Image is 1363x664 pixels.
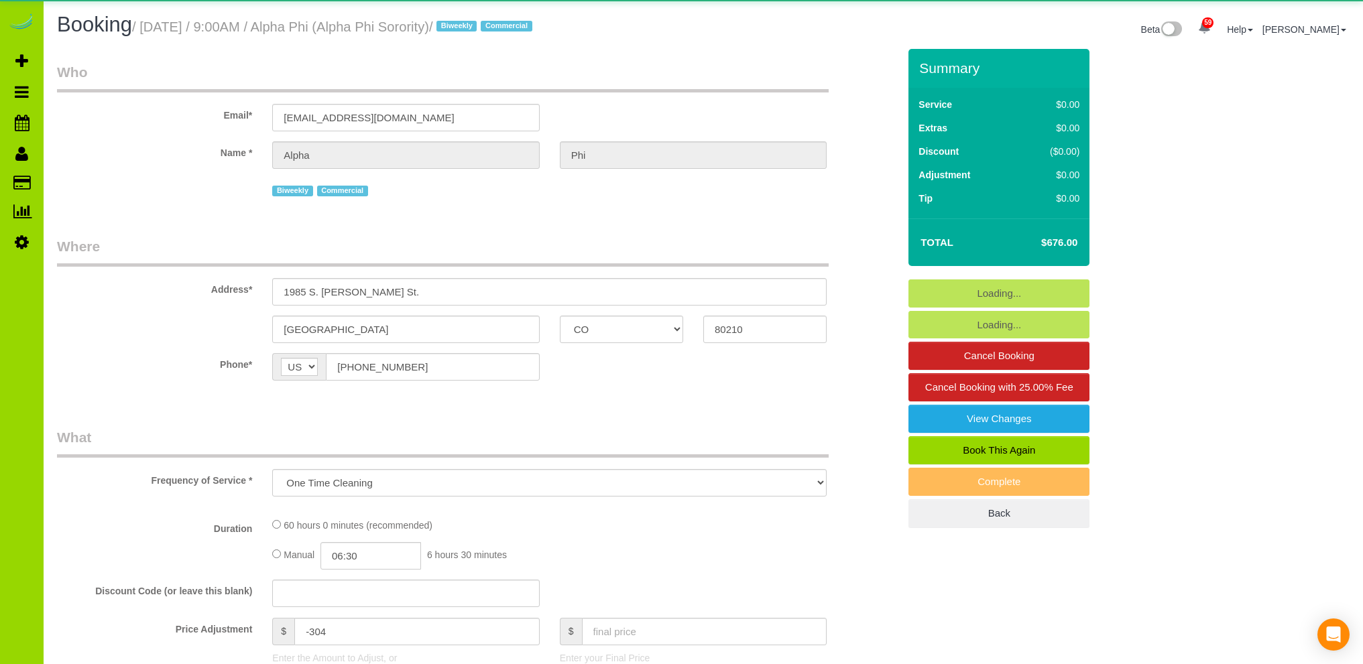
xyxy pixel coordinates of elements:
span: Booking [57,13,132,36]
span: 6 hours 30 minutes [427,549,507,560]
label: Frequency of Service * [47,469,262,487]
a: View Changes [908,405,1089,433]
span: $ [560,618,582,645]
legend: Where [57,237,829,267]
img: Automaid Logo [8,13,35,32]
span: Cancel Booking with 25.00% Fee [925,381,1073,393]
input: City* [272,316,539,343]
span: Biweekly [436,21,477,31]
div: $0.00 [1022,98,1079,111]
a: Beta [1141,24,1183,35]
input: First Name* [272,141,539,169]
div: $0.00 [1022,121,1079,135]
label: Discount [918,145,959,158]
label: Phone* [47,353,262,371]
a: [PERSON_NAME] [1262,24,1346,35]
h4: $676.00 [1001,237,1077,249]
legend: What [57,427,829,458]
h3: Summary [919,60,1083,76]
input: Phone* [326,353,539,381]
label: Address* [47,278,262,296]
span: Biweekly [272,186,312,196]
input: final price [582,618,827,645]
span: Manual [284,549,314,560]
label: Name * [47,141,262,159]
label: Email* [47,104,262,122]
strong: Total [921,237,953,248]
label: Adjustment [918,168,970,182]
label: Service [918,98,952,111]
a: 59 [1191,13,1218,43]
span: Commercial [317,186,368,196]
div: $0.00 [1022,192,1079,205]
a: Back [908,499,1089,527]
small: / [DATE] / 9:00AM / Alpha Phi (Alpha Phi Sorority) [132,19,536,34]
a: Help [1227,24,1253,35]
label: Duration [47,517,262,535]
label: Price Adjustment [47,618,262,636]
div: ($0.00) [1022,145,1079,158]
input: Email* [272,104,539,131]
img: New interface [1160,21,1182,39]
span: / [429,19,536,34]
label: Tip [918,192,933,205]
span: 60 hours 0 minutes (recommended) [284,520,432,531]
div: $0.00 [1022,168,1079,182]
legend: Who [57,62,829,92]
span: 59 [1202,17,1213,28]
label: Discount Code (or leave this blank) [47,580,262,598]
label: Extras [918,121,947,135]
span: Commercial [481,21,532,31]
span: $ [272,618,294,645]
a: Book This Again [908,436,1089,464]
input: Last Name* [560,141,827,169]
a: Cancel Booking [908,342,1089,370]
div: Open Intercom Messenger [1317,618,1350,651]
a: Cancel Booking with 25.00% Fee [908,373,1089,401]
input: Zip Code* [703,316,827,343]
